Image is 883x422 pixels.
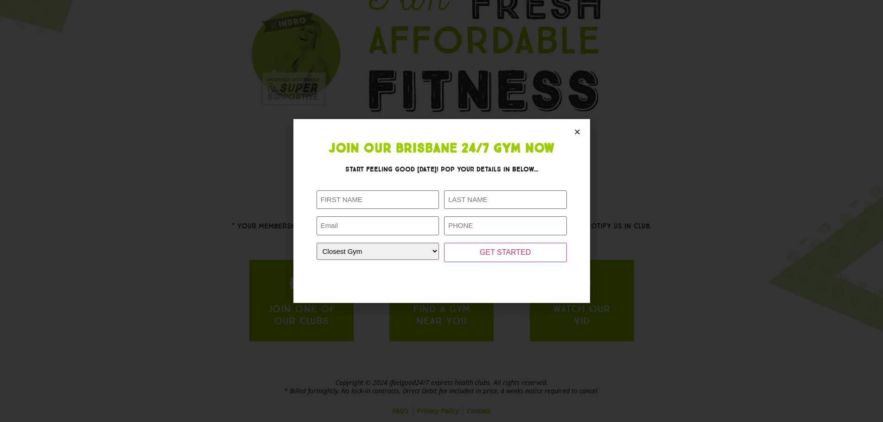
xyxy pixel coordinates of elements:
h3: Start feeling good [DATE]! Pop your details in below... [317,164,567,174]
input: Email [317,216,439,235]
input: PHONE [444,216,567,235]
a: Close [574,128,581,135]
input: LAST NAME [444,190,567,209]
input: GET STARTED [444,243,567,262]
h1: Join Our Brisbane 24/7 Gym Now [317,142,567,155]
input: FIRST NAME [317,190,439,209]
